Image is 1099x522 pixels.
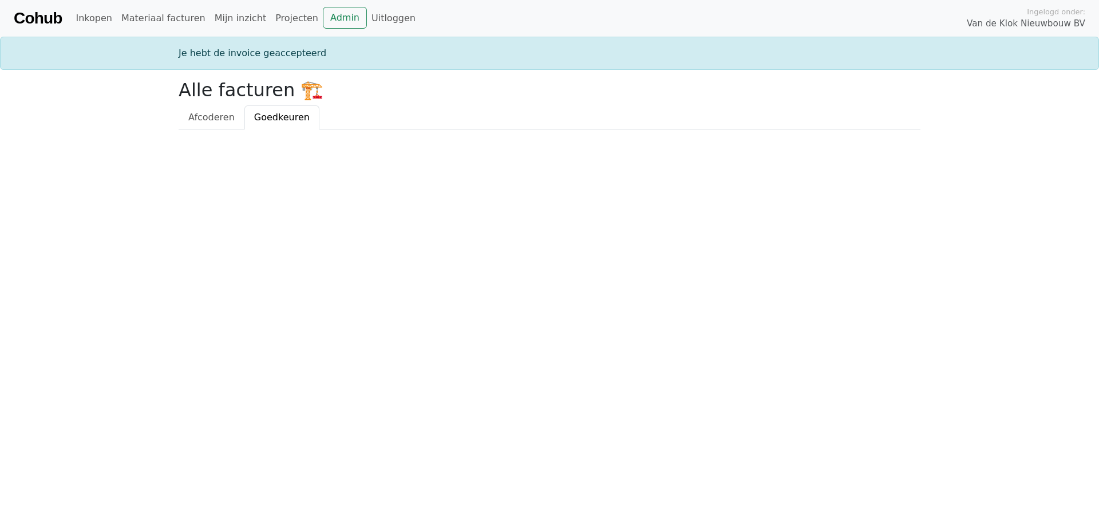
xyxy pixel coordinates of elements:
[14,5,62,32] a: Cohub
[367,7,420,30] a: Uitloggen
[244,105,319,129] a: Goedkeuren
[271,7,323,30] a: Projecten
[117,7,210,30] a: Materiaal facturen
[179,79,920,101] h2: Alle facturen 🏗️
[188,112,235,123] span: Afcoderen
[1027,6,1085,17] span: Ingelogd onder:
[323,7,367,29] a: Admin
[254,112,310,123] span: Goedkeuren
[210,7,271,30] a: Mijn inzicht
[71,7,116,30] a: Inkopen
[172,46,927,60] div: Je hebt de invoice geaccepteerd
[179,105,244,129] a: Afcoderen
[967,17,1085,30] span: Van de Klok Nieuwbouw BV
